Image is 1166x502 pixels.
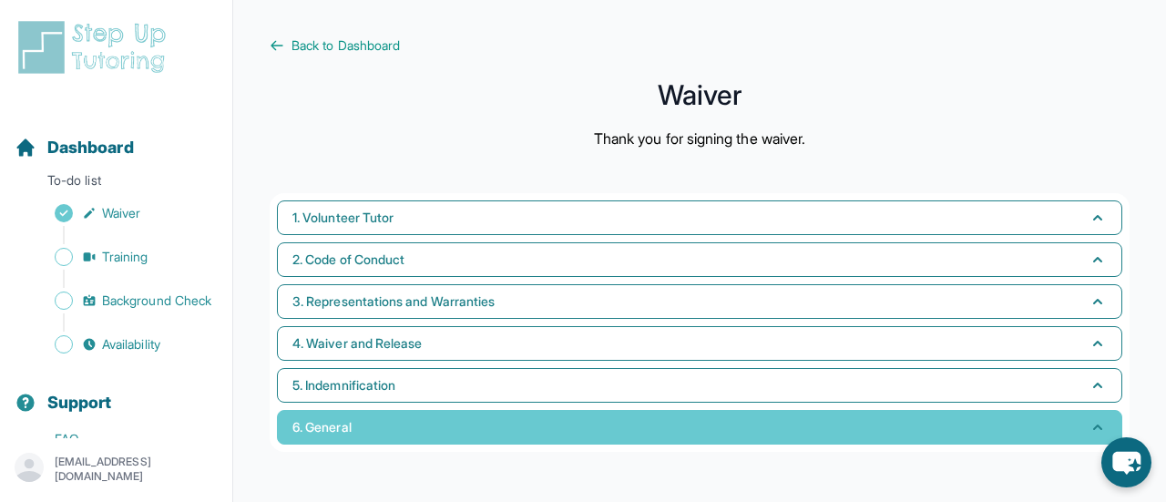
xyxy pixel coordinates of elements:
button: Support [7,361,225,423]
span: Training [102,248,148,266]
span: 5. Indemnification [292,376,395,394]
button: 4. Waiver and Release [277,326,1122,361]
a: Back to Dashboard [270,36,1130,55]
span: Background Check [102,292,211,310]
p: To-do list [7,171,225,197]
button: [EMAIL_ADDRESS][DOMAIN_NAME] [15,453,218,486]
button: 6. General [277,410,1122,445]
span: Back to Dashboard [291,36,400,55]
button: 5. Indemnification [277,368,1122,403]
a: Availability [15,332,232,357]
span: Availability [102,335,160,353]
button: 3. Representations and Warranties [277,284,1122,319]
p: Thank you for signing the waiver. [594,128,805,149]
img: logo [15,18,177,77]
span: 6. General [292,418,352,436]
button: Dashboard [7,106,225,168]
button: chat-button [1101,437,1151,487]
span: Dashboard [47,135,134,160]
button: 2. Code of Conduct [277,242,1122,277]
a: Training [15,244,232,270]
h1: Waiver [270,84,1130,106]
a: Background Check [15,288,232,313]
a: Dashboard [15,135,134,160]
button: 1. Volunteer Tutor [277,200,1122,235]
span: 2. Code of Conduct [292,251,404,269]
span: 4. Waiver and Release [292,334,422,353]
span: Waiver [102,204,140,222]
span: 1. Volunteer Tutor [292,209,394,227]
a: FAQ [15,426,232,452]
span: 3. Representations and Warranties [292,292,495,311]
a: Waiver [15,200,232,226]
p: [EMAIL_ADDRESS][DOMAIN_NAME] [55,455,218,484]
span: Support [47,390,112,415]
